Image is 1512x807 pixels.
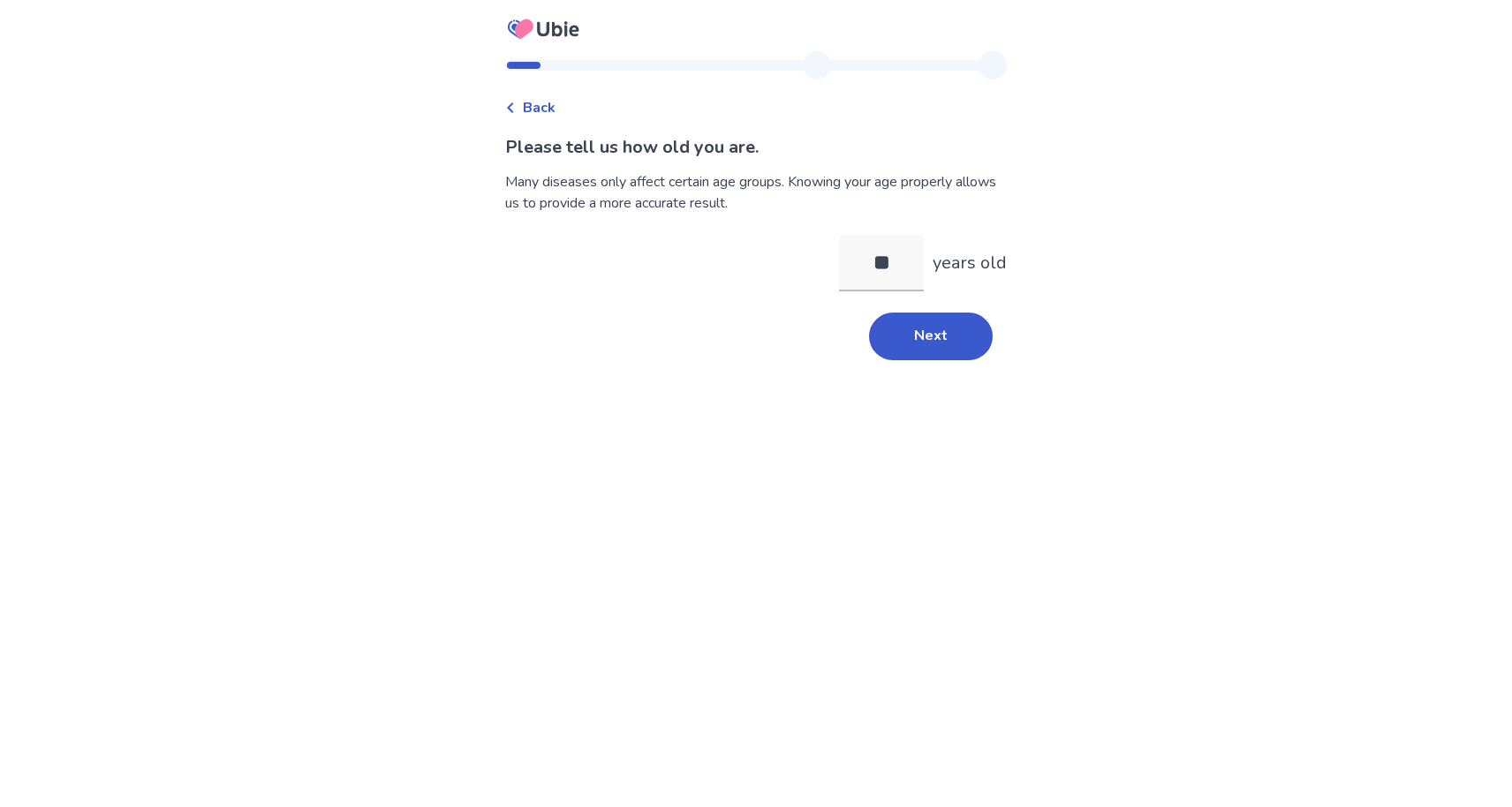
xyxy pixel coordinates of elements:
[523,97,556,118] span: Back
[839,235,924,291] input: years old
[505,171,1007,214] div: Many diseases only affect certain age groups. Knowing your age properly allows us to provide a mo...
[869,313,993,360] button: Next
[505,134,1007,161] p: Please tell us how old you are.
[933,250,1007,276] p: years old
